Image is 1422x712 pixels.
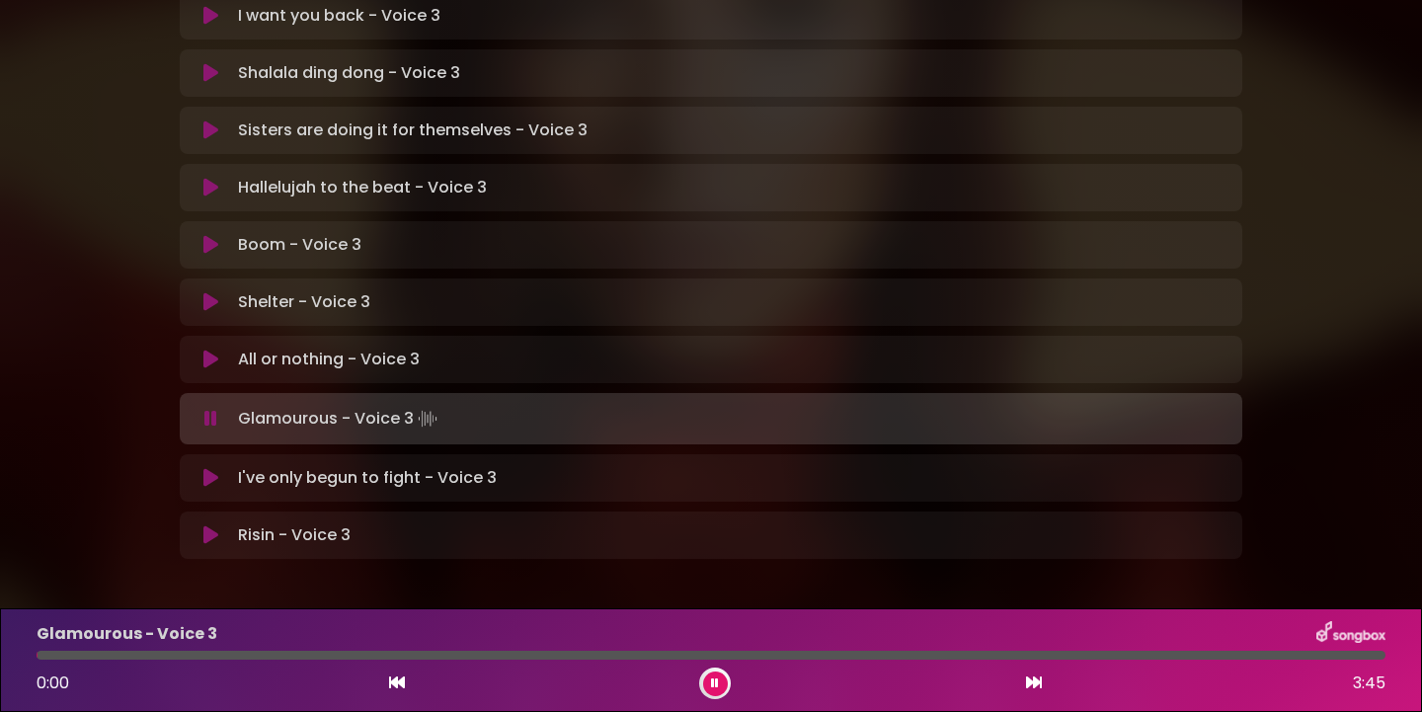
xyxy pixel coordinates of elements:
p: Shelter - Voice 3 [238,290,370,314]
p: Risin - Voice 3 [238,523,351,547]
p: All or nothing - Voice 3 [238,348,420,371]
img: songbox-logo-white.png [1316,621,1385,647]
p: Shalala ding dong - Voice 3 [238,61,460,85]
p: Glamourous - Voice 3 [37,622,217,646]
p: I want you back - Voice 3 [238,4,440,28]
p: Sisters are doing it for themselves - Voice 3 [238,119,588,142]
img: waveform4.gif [414,405,441,433]
p: I've only begun to fight - Voice 3 [238,466,497,490]
p: Hallelujah to the beat - Voice 3 [238,176,487,199]
p: Boom - Voice 3 [238,233,361,257]
p: Glamourous - Voice 3 [238,405,441,433]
